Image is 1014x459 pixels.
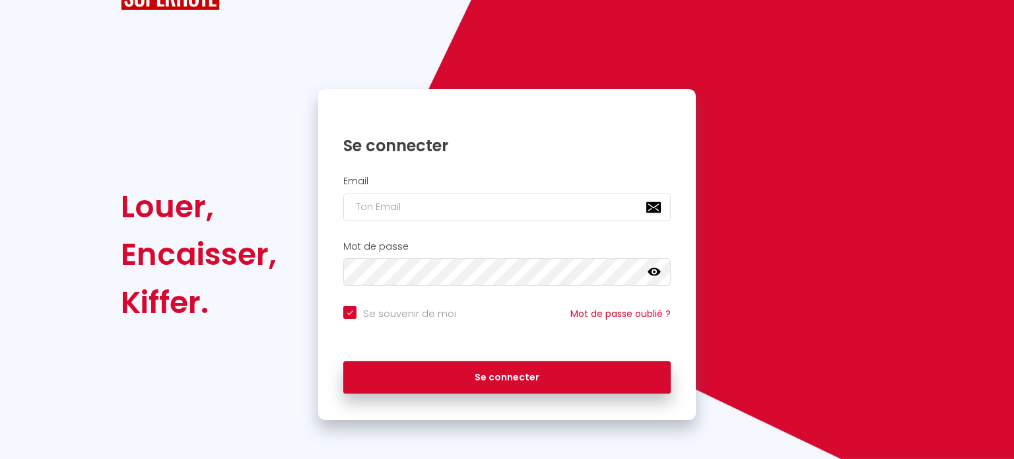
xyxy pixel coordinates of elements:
[343,194,671,221] input: Ton Email
[11,5,50,45] button: Ouvrir le widget de chat LiveChat
[121,230,277,278] div: Encaisser,
[570,307,671,320] a: Mot de passe oublié ?
[343,241,671,252] h2: Mot de passe
[343,176,671,187] h2: Email
[343,135,671,156] h1: Se connecter
[121,183,277,230] div: Louer,
[343,361,671,394] button: Se connecter
[121,279,277,326] div: Kiffer.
